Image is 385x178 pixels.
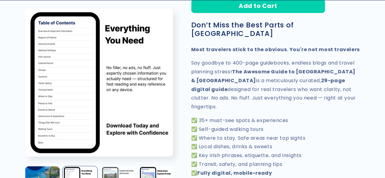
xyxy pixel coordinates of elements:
strong: Most travelers stick to the obvious. You're not most travelers [191,46,360,53]
strong: Fully digital, mobile-ready [197,169,272,176]
p: ✅ 35+ must-see spots & experiences ✅ Self-guided walking tours ✅ Where to stay. Safe areas near t... [191,116,360,178]
h3: Don’t Miss the Best Parts of [GEOGRAPHIC_DATA] [191,21,360,38]
strong: The Awesome Guide to [GEOGRAPHIC_DATA] & [GEOGRAPHIC_DATA] [191,68,355,84]
p: Say goodbye to 400-page guidebooks, endless blogs and travel planning stress! is a meticulously c... [191,59,360,111]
